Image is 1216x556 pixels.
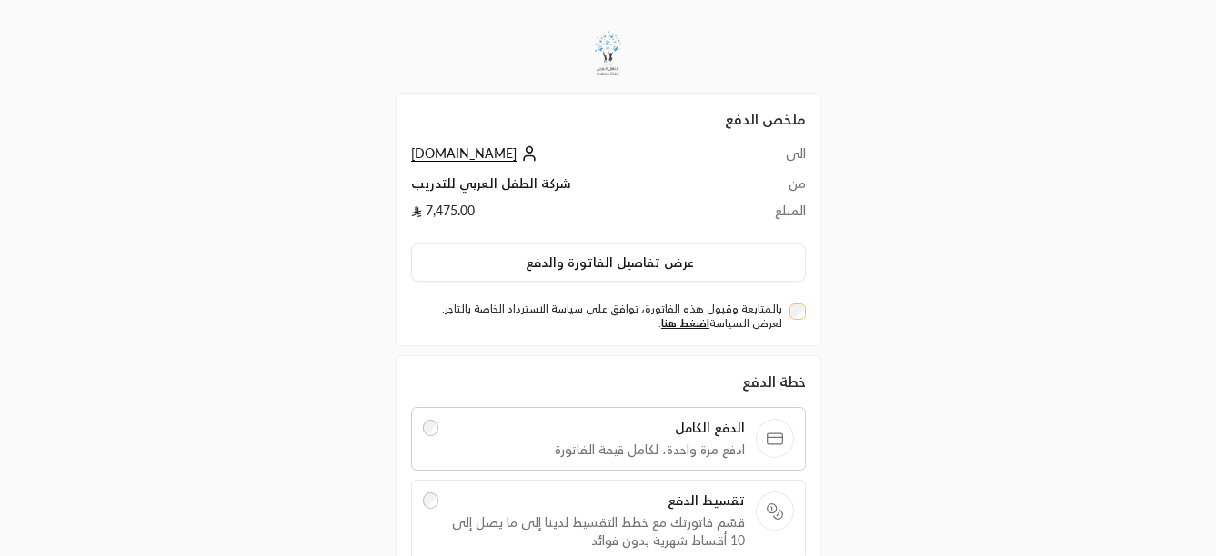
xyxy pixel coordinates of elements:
[411,371,806,392] div: خطة الدفع
[741,202,805,229] td: المبلغ
[449,441,744,459] span: ادفع مرة واحدة، لكامل قيمة الفاتورة
[411,174,742,202] td: شركة الطفل العربي للتدريب
[423,420,439,436] input: الدفع الكاملادفع مرة واحدة، لكامل قيمة الفاتورة
[411,243,806,282] button: عرض تفاصيل الفاتورة والدفع
[449,419,744,437] span: الدفع الكامل
[411,145,517,162] span: [DOMAIN_NAME]
[449,491,744,510] span: تقسيط الدفع
[423,492,439,509] input: تقسيط الدفعقسّم فاتورتك مع خطط التقسيط لدينا إلى ما يصل إلى 10 أقساط شهرية بدون فوائد
[661,316,709,330] a: اضغط هنا
[411,108,806,130] h2: ملخص الدفع
[411,202,742,229] td: 7,475.00
[584,29,633,78] img: Company Logo
[418,302,782,331] label: بالمتابعة وقبول هذه الفاتورة، توافق على سياسة الاسترداد الخاصة بالتاجر. لعرض السياسة .
[741,174,805,202] td: من
[449,513,744,550] span: قسّم فاتورتك مع خطط التقسيط لدينا إلى ما يصل إلى 10 أقساط شهرية بدون فوائد
[741,144,805,174] td: الى
[411,145,542,161] a: [DOMAIN_NAME]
